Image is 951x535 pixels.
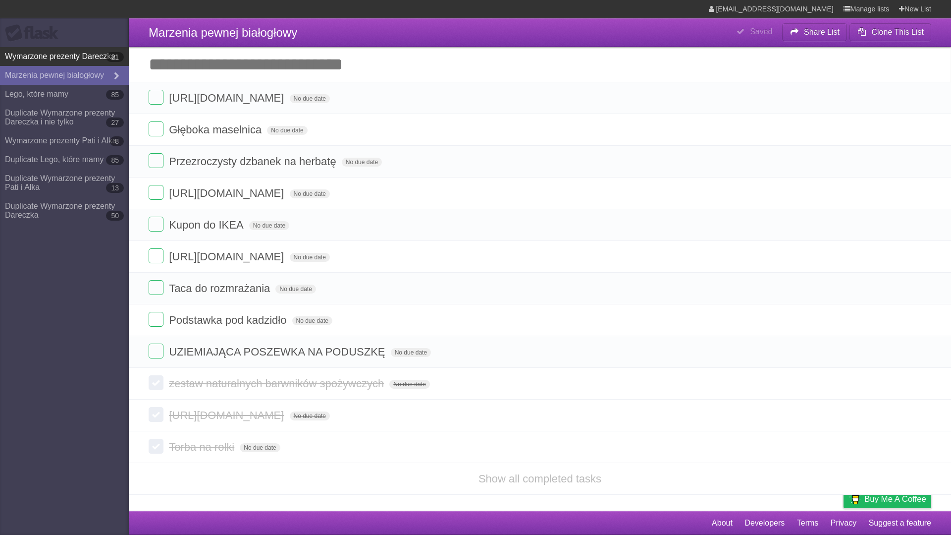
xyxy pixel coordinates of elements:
span: Buy me a coffee [864,490,926,508]
span: Głęboka maselnica [169,123,264,136]
label: Done [149,375,163,390]
span: [URL][DOMAIN_NAME] [169,92,286,104]
div: Flask [5,24,64,42]
label: Done [149,121,163,136]
span: No due date [249,221,289,230]
label: Done [149,439,163,454]
a: Terms [797,514,819,533]
span: No due date [275,285,316,294]
b: Clone This List [871,28,924,36]
b: 21 [106,52,124,62]
label: Done [149,280,163,295]
a: About [712,514,733,533]
label: Done [149,344,163,358]
span: No due date [290,94,330,103]
b: 13 [106,183,124,193]
span: Kupon do IKEA [169,219,246,231]
label: Done [149,312,163,327]
a: Developers [744,514,785,533]
b: Saved [750,27,772,36]
span: [URL][DOMAIN_NAME] [169,250,286,263]
span: No due date [290,253,330,262]
img: Buy me a coffee [848,490,862,507]
a: Show all completed tasks [478,473,601,485]
button: Clone This List [849,23,931,41]
span: No due date [391,348,431,357]
span: No due date [292,316,332,325]
span: No due date [290,189,330,198]
span: Torba na rolki [169,441,237,453]
label: Done [149,407,163,422]
label: Done [149,185,163,200]
span: No due date [240,443,280,452]
label: Done [149,217,163,232]
span: No due date [290,412,330,420]
button: Share List [782,23,847,41]
span: No due date [342,158,382,167]
span: [URL][DOMAIN_NAME] [169,409,286,421]
label: Done [149,248,163,263]
span: UZIEMIAJĄCA POSZEWKA NA PODUSZKĘ [169,346,387,358]
b: Share List [804,28,840,36]
span: No due date [267,126,307,135]
span: Podstawka pod kadzidło [169,314,289,326]
label: Done [149,90,163,105]
span: [URL][DOMAIN_NAME] [169,187,286,199]
span: Marzenia pewnej białogłowy [149,26,297,39]
b: 85 [106,90,124,100]
b: 27 [106,118,124,127]
b: 85 [106,155,124,165]
span: No due date [389,380,429,389]
b: 8 [110,136,124,146]
label: Done [149,153,163,168]
span: Taca do rozmrażania [169,282,272,295]
a: Suggest a feature [869,514,931,533]
span: zestaw naturalnych barwników spożywczych [169,377,386,390]
a: Privacy [831,514,856,533]
b: 50 [106,211,124,221]
span: Przezroczysty dzbanek na herbatę [169,155,339,168]
a: Buy me a coffee [844,490,931,508]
